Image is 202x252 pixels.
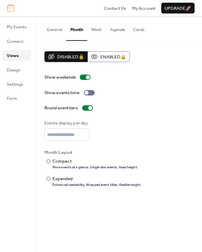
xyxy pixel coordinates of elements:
[7,24,27,30] span: My Events
[7,38,24,45] span: Connect
[3,64,31,75] a: Design
[7,81,23,88] span: Settings
[44,89,80,96] div: Show events time
[104,5,126,12] span: Contact Us
[132,5,156,12] span: My Account
[43,16,66,40] button: General
[132,5,156,11] a: My Account
[87,16,106,40] button: Week
[104,5,126,11] a: Contact Us
[7,52,19,59] span: Views
[3,93,31,104] a: Form
[44,149,192,156] div: Month Layout
[53,175,140,182] div: Expanded
[165,5,191,12] span: Upgrade 🚀
[53,183,141,188] div: Enhanced readability. Wrapped event titles, flexible height.
[7,4,14,12] img: logo
[3,21,31,32] a: My Events
[161,3,195,13] button: Upgrade🚀
[129,16,148,40] button: Cards
[3,36,31,47] a: Connect
[7,95,17,102] span: Form
[7,67,20,74] span: Design
[44,105,78,111] div: Round event bars
[53,158,137,165] div: Compact
[44,74,76,81] div: Show weekends
[44,120,88,127] div: Events display per day
[53,165,138,170] div: More events at a glance. Single-line events, fixed height.
[3,79,31,89] a: Settings
[106,16,129,40] button: Agenda
[3,50,31,61] a: Views
[66,16,87,40] button: Month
